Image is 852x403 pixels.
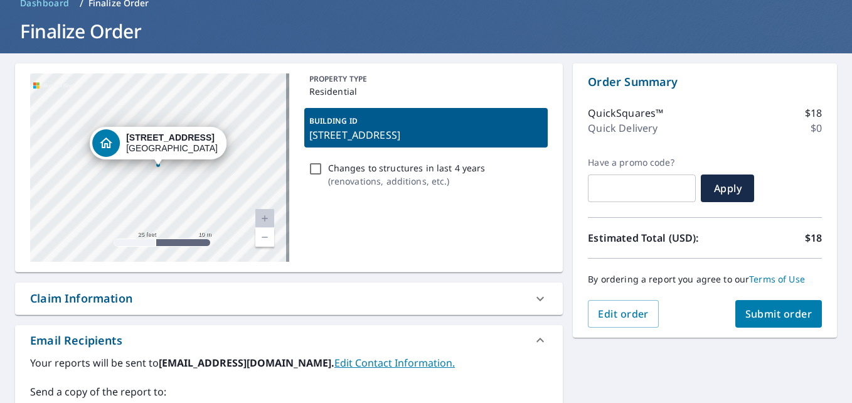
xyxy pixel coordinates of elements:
[588,121,658,136] p: Quick Delivery
[309,116,358,126] p: BUILDING ID
[328,161,486,175] p: Changes to structures in last 4 years
[588,300,659,328] button: Edit order
[588,230,705,245] p: Estimated Total (USD):
[30,384,548,399] label: Send a copy of the report to:
[255,209,274,228] a: Current Level 20, Zoom In Disabled
[805,230,822,245] p: $18
[588,274,822,285] p: By ordering a report you agree to our
[30,355,548,370] label: Your reports will be sent to
[126,132,218,154] div: [GEOGRAPHIC_DATA]
[15,325,563,355] div: Email Recipients
[126,132,215,142] strong: [STREET_ADDRESS]
[588,105,663,121] p: QuickSquares™
[15,18,837,44] h1: Finalize Order
[309,73,543,85] p: PROPERTY TYPE
[309,85,543,98] p: Residential
[588,73,822,90] p: Order Summary
[15,282,563,314] div: Claim Information
[805,105,822,121] p: $18
[745,307,812,321] span: Submit order
[711,181,744,195] span: Apply
[749,273,805,285] a: Terms of Use
[30,332,122,349] div: Email Recipients
[328,175,486,188] p: ( renovations, additions, etc. )
[735,300,823,328] button: Submit order
[811,121,822,136] p: $0
[701,175,754,202] button: Apply
[588,157,696,168] label: Have a promo code?
[90,127,226,166] div: Dropped pin, building 1, Residential property, 5006 Durham Rd W Columbia, MD 21044
[30,290,132,307] div: Claim Information
[598,307,649,321] span: Edit order
[334,356,455,370] a: EditContactInfo
[255,228,274,247] a: Current Level 20, Zoom Out
[309,127,543,142] p: [STREET_ADDRESS]
[159,356,334,370] b: [EMAIL_ADDRESS][DOMAIN_NAME].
